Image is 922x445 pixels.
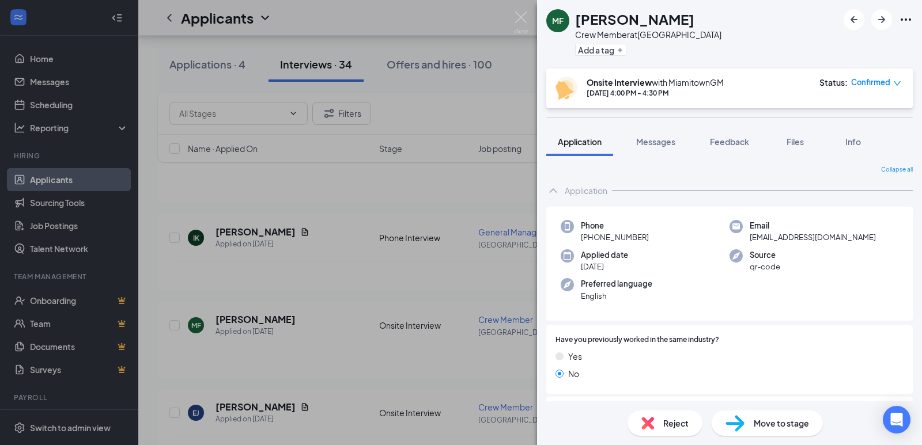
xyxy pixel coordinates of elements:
span: Move to stage [754,417,809,429]
svg: Plus [617,47,624,54]
span: down [893,79,901,88]
button: PlusAdd a tag [575,44,626,56]
b: Onsite Interview [587,77,652,88]
div: with MiamitownGM [587,77,724,88]
span: Info [845,136,861,147]
span: Source [750,249,780,261]
span: Yes [568,350,582,363]
svg: ArrowRight [875,13,889,26]
div: [DATE] 4:00 PM - 4:30 PM [587,88,724,98]
span: [DATE] [581,261,628,272]
span: [EMAIL_ADDRESS][DOMAIN_NAME] [750,231,876,243]
h1: [PERSON_NAME] [575,9,694,29]
span: Messages [636,136,675,147]
span: [PHONE_NUMBER] [581,231,649,243]
span: Files [787,136,804,147]
svg: Ellipses [899,13,913,26]
span: Collapse all [881,165,913,174]
svg: ArrowLeftNew [847,13,861,26]
svg: ChevronUp [546,184,560,197]
div: Open Intercom Messenger [883,406,910,433]
button: ArrowLeftNew [844,9,864,30]
div: Application [565,185,607,196]
span: Feedback [710,136,749,147]
span: Confirmed [851,77,890,88]
span: Email [750,220,876,231]
span: Application [558,136,602,147]
span: Applied date [581,249,628,261]
span: Have you previously worked in the same industry? [556,334,719,345]
span: English [581,290,652,302]
span: Phone [581,220,649,231]
button: ArrowRight [871,9,892,30]
span: Preferred language [581,278,652,290]
div: Status : [819,77,848,88]
div: MF [552,15,564,26]
div: Crew Member at [GEOGRAPHIC_DATA] [575,29,721,40]
span: qr-code [750,261,780,272]
span: Reject [663,417,689,429]
span: No [568,367,579,380]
